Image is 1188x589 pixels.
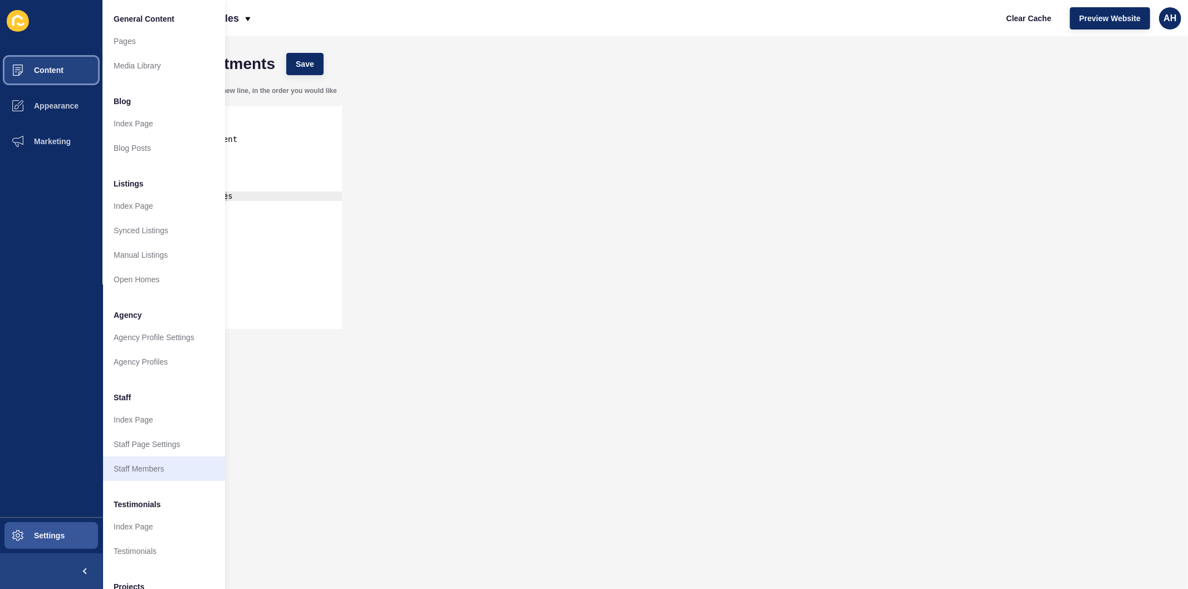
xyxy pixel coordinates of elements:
span: Preview Website [1079,13,1141,24]
span: Clear Cache [1006,13,1052,24]
a: Index Page [102,514,225,539]
span: AH [1163,13,1176,24]
a: Agency Profiles [102,350,225,374]
a: Agency Profile Settings [102,325,225,350]
a: Index Page [102,194,225,218]
span: Testimonials [114,499,161,510]
span: Agency [114,310,142,321]
a: Blog Posts [102,136,225,160]
button: Clear Cache [997,7,1061,30]
span: Staff [114,392,131,403]
span: General Content [114,13,174,24]
a: Testimonials [102,539,225,563]
span: Save [296,58,314,70]
a: Staff Page Settings [102,432,225,457]
a: Manual Listings [102,243,225,267]
a: Staff Members [102,457,225,481]
a: Synced Listings [102,218,225,243]
a: Open Homes [102,267,225,292]
a: Pages [102,29,225,53]
button: Preview Website [1070,7,1150,30]
a: Media Library [102,53,225,78]
span: Blog [114,96,131,107]
button: Save [286,53,324,75]
a: Index Page [102,408,225,432]
span: Listings [114,178,144,189]
label: Put each department name on a new line, in the order you would like them to appear on the website. [119,86,342,104]
a: Index Page [102,111,225,136]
